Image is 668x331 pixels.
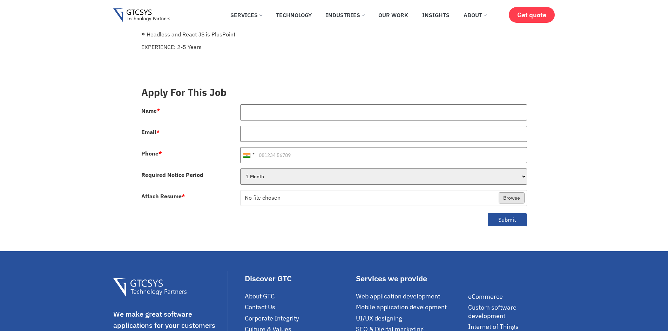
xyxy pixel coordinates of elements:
[113,8,170,23] img: Gtcsys logo
[245,303,352,311] a: Contact Us
[320,7,370,23] a: Industries
[468,292,555,301] a: eCommerce
[356,292,465,300] a: Web application development
[141,30,527,39] li: Headless and React JS is PlusPoint
[356,292,440,300] span: Web application development
[458,7,492,23] a: About
[141,193,185,199] label: Attach Resume
[468,323,555,331] a: Internet of Things
[468,303,555,320] a: Custom software development
[141,43,527,51] p: EXPERIENCE: 2-5 Years
[245,292,352,300] a: About GTC
[225,7,267,23] a: Services
[468,323,519,331] span: Internet of Things
[245,275,352,282] div: Discover GTC
[356,303,465,311] a: Mobile application development
[141,151,162,156] label: Phone
[509,7,555,23] a: Get quote
[417,7,455,23] a: Insights
[356,303,447,311] span: Mobile application development
[356,314,465,322] a: UI/UX designing
[245,303,275,311] span: Contact Us
[141,172,203,178] label: Required Notice Period
[517,11,546,19] span: Get quote
[141,129,160,135] label: Email
[356,275,465,282] div: Services we provide
[245,292,275,300] span: About GTC
[356,314,402,322] span: UI/UX designing
[487,213,527,227] button: Submit
[141,108,160,113] label: Name
[141,87,527,98] h3: Apply For This Job
[245,314,352,322] a: Corporate Integrity
[245,314,299,322] span: Corporate Integrity
[113,278,187,297] img: Gtcsys Footer Logo
[468,292,503,301] span: eCommerce
[240,147,527,163] input: 081234 56789
[373,7,413,23] a: Our Work
[241,147,257,163] div: India (भारत): +91
[271,7,317,23] a: Technology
